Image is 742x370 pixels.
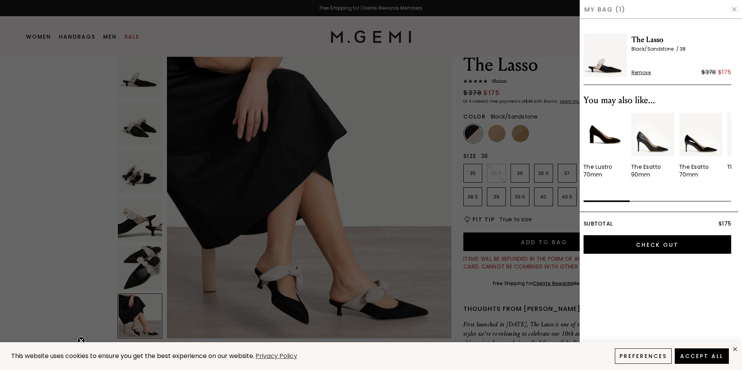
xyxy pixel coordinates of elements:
[631,46,680,52] span: Black/Sandstone
[680,46,686,52] span: 38
[679,113,722,178] a: The Esatto 70mm
[615,348,672,364] button: Preferences
[679,163,722,178] div: The Esatto 70mm
[631,163,674,178] div: The Esatto 90mm
[584,220,613,227] span: Subtotal
[254,351,298,361] a: Privacy Policy (opens in a new tab)
[583,163,626,178] div: The Lustro 70mm
[718,68,731,77] div: $175
[584,235,731,254] input: Check Out
[583,113,626,178] a: The Lustro 70mm
[583,113,626,156] img: v_09672_290x387_crop_center.png
[631,113,674,156] img: v_05170_01_Main_New_TheEsatto90_Black_Leather_290x387_crop_center.jpg
[631,70,651,76] span: Remove
[731,6,737,12] img: Hide Drawer
[11,351,254,360] span: This website uses cookies to ensure you get the best experience on our website.
[77,337,85,345] button: Close teaser
[675,348,729,364] button: Accept All
[718,220,731,227] span: $175
[584,94,731,107] div: You may also like...
[701,68,716,77] div: $378
[584,34,627,77] img: The Lasso
[631,34,731,46] span: The Lasso
[631,113,674,178] a: The Esatto 90mm
[732,346,738,352] div: close
[679,113,722,156] img: v_11800_01_Main_New_TheEsatto70_Black_Patent_290x387_crop_center.jpg
[679,113,722,186] div: 3 / 10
